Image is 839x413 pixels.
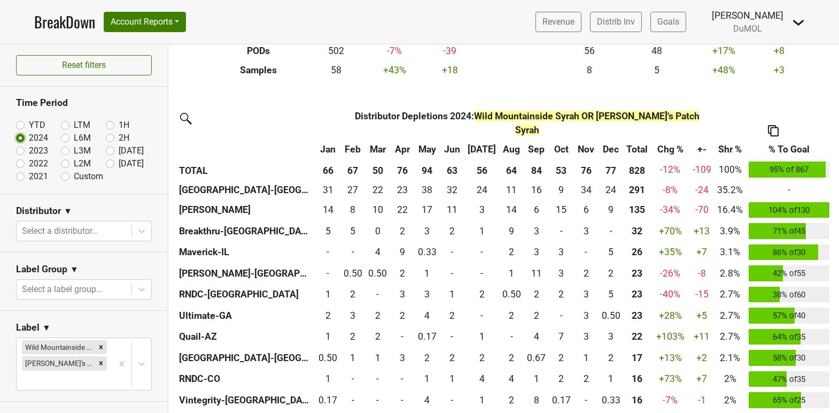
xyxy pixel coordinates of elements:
td: 2 [499,305,524,326]
th: Quail-AZ [176,326,315,348]
td: 2.17 [574,263,599,284]
td: 35.2% [714,180,746,200]
label: 2024 [29,132,48,144]
th: Ultimate-GA [176,305,315,326]
div: 5 [318,224,338,238]
td: 5 [599,242,623,263]
td: 4.5 [599,284,623,305]
div: 2 [526,309,546,323]
td: 33.8 [574,180,599,200]
th: May: activate to sort column ascending [415,140,439,159]
h3: Label [16,322,40,333]
td: 3.9% [714,220,746,242]
th: 56 [464,159,499,180]
th: 64 [499,159,524,180]
img: filter [176,109,193,126]
div: 6 [576,203,596,217]
td: 2.34 [524,305,549,326]
td: 8.667 [499,220,524,242]
div: 22 [393,203,413,217]
td: 11.34 [524,263,549,284]
span: ▼ [70,263,79,276]
div: 291 [626,183,648,197]
th: 25.663 [623,242,651,263]
div: 23 [393,183,413,197]
th: 22.700 [623,284,651,305]
th: 828 [623,159,651,180]
div: 0 [368,224,387,238]
th: [GEOGRAPHIC_DATA]-[GEOGRAPHIC_DATA] [176,180,315,200]
div: 2 [393,224,413,238]
td: 10 [365,200,390,221]
td: 0 [464,242,499,263]
div: 1 [467,224,497,238]
div: - [442,245,462,259]
td: 58 [310,60,363,80]
div: 0.33 [417,245,437,259]
td: 0 [464,263,499,284]
span: Wild Mountainside Syrah OR [PERSON_NAME]'s Patch Syrah [474,111,700,135]
div: 23 [626,309,648,323]
th: Dec: activate to sort column ascending [599,140,623,159]
div: 2 [393,266,413,280]
td: 1 [315,284,340,305]
img: Dropdown Menu [792,16,805,29]
th: 77 [599,159,623,180]
th: 53 [549,159,573,180]
td: 3 [415,284,439,305]
div: 9 [502,224,522,238]
td: 0 [365,220,390,242]
div: 2 [343,287,363,301]
td: -34 % [651,200,689,221]
td: 0 [549,220,573,242]
div: +5 [692,309,712,323]
th: 63 [440,159,464,180]
div: 26 [626,245,648,259]
th: Total: activate to sort column ascending [623,140,651,159]
div: -8 [692,266,712,280]
div: 0.50 [368,266,387,280]
td: 0.5 [340,263,365,284]
td: +18 [426,60,474,80]
th: Shr %: activate to sort column ascending [714,140,746,159]
th: Feb: activate to sort column ascending [340,140,365,159]
td: 6.333 [524,200,549,221]
td: 24.2 [599,180,623,200]
div: 5 [343,224,363,238]
div: 31 [318,183,338,197]
td: 3.167 [524,220,549,242]
th: Breakthru-[GEOGRAPHIC_DATA] [176,220,315,242]
th: Oct: activate to sort column ascending [549,140,573,159]
div: - [442,266,462,280]
th: TOTAL [176,159,315,180]
td: 16.584 [415,200,439,221]
div: - [343,245,363,259]
div: 2 [318,309,338,323]
div: 5 [601,287,621,301]
div: 4 [368,245,387,259]
td: 24 [464,180,499,200]
td: +17 % [690,41,758,60]
td: 0 [440,263,464,284]
div: 9 [393,245,413,259]
label: L3M [74,144,91,157]
div: -15 [692,287,712,301]
div: 2 [526,287,546,301]
div: - [318,266,338,280]
td: +3 [758,60,801,80]
td: 3 [574,305,599,326]
th: Sep: activate to sort column ascending [524,140,549,159]
td: 2.5 [574,284,599,305]
td: 3.84 [415,305,439,326]
td: 0 [315,263,340,284]
td: 3 [415,220,439,242]
td: 1 [499,263,524,284]
div: [PERSON_NAME] [712,9,783,22]
label: L2M [74,157,91,170]
label: 2023 [29,144,48,157]
td: 0.33 [415,242,439,263]
div: 8 [343,203,363,217]
td: 21.917 [390,200,415,221]
th: PODs [207,41,310,60]
td: 2 [365,305,390,326]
